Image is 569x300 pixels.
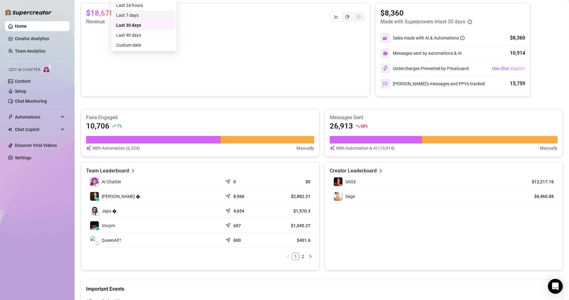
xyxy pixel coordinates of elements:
[15,24,27,29] a: Home
[383,35,388,41] img: svg%3e
[380,18,465,26] article: Made with Superpowers in last 30 days
[284,253,292,260] li: Previous Page
[15,112,59,122] span: Automations
[336,145,395,152] article: With Automation & AI (10,914)
[296,145,314,152] article: Manually
[233,193,244,199] article: 8,966
[15,79,31,84] a: Content
[15,99,47,104] a: Chat Monitoring
[15,143,57,148] a: Discover Viral Videos
[226,207,232,213] span: send
[393,35,465,41] div: Sales made with AI & Automations
[86,8,114,18] article: $18,678
[492,63,525,73] button: Use Chat Copilot
[15,34,65,44] a: Creator Analytics
[307,253,314,260] button: right
[86,167,129,175] article: Team Leaderboard
[345,15,350,19] span: pie-chart
[90,192,99,201] img: 𝓜𝓲𝓽𝓬𝓱 🌻
[15,89,26,94] a: Setup
[356,15,361,19] span: dollar-circle
[330,167,377,175] article: Creator Leaderboard
[90,177,99,186] img: izzy-ai-chatter-avatar-DDCN_rTZ.svg
[525,193,554,199] article: $6,460.88
[360,123,368,129] span: 68 %
[86,114,314,121] article: Fans Engaged
[15,155,31,160] a: Settings
[330,114,558,121] article: Messages Sent
[284,253,292,260] button: left
[102,208,118,214] span: Japs �.
[92,145,140,152] article: With Automation (6,324)
[380,8,472,18] article: $8,360
[292,253,299,260] a: 1
[102,178,121,185] span: AI Chatter
[5,9,52,16] img: logo-BBDzfeDw.svg
[131,167,135,175] span: right
[8,127,12,132] img: Chat Copilot
[112,10,175,20] div: Last 7 days
[272,193,310,199] article: $2,882.21
[43,64,52,73] img: AI Chatter
[90,221,99,230] img: Vncym
[112,0,175,10] div: Last 24 hours
[299,253,307,260] li: 2
[90,236,99,245] img: QueenAl!?
[112,124,116,128] span: rise
[383,51,388,56] img: svg%3e
[510,34,525,42] div: $8,360
[492,66,525,71] span: Use Chat Copilot
[233,208,244,214] article: 4,654
[86,18,128,26] article: Revenue
[330,121,353,131] article: 26,913
[112,40,175,50] div: Custom date
[9,67,40,73] span: Izzy AI Chatter
[345,194,355,199] span: Sage
[334,177,342,186] img: SAGE
[117,123,122,129] span: 7 %
[272,179,310,185] article: $0
[330,12,365,22] div: segmented control
[460,36,465,40] span: info-circle
[330,145,335,152] img: svg%3e
[356,124,360,128] span: fall
[102,237,121,244] span: QueenAl!?
[112,20,175,30] div: Last 30 days
[286,255,290,258] span: left
[226,192,232,199] span: send
[510,80,525,87] div: 15,759
[345,179,356,184] span: SAGE
[468,20,472,24] span: info-circle
[334,192,342,201] img: Sage
[15,49,45,54] a: Team Analytics
[380,63,469,73] div: Undercharges Prevented by PriceGuard
[116,32,172,39] div: Last 90 days
[272,208,310,214] article: $1,570.3
[334,15,338,19] span: line-chart
[116,12,172,19] div: Last 7 days
[272,223,310,229] article: $1,045.27
[510,49,525,57] div: 10,914
[380,48,462,58] div: Messages sent by automations & AI
[380,79,485,89] div: [PERSON_NAME]’s messages and PPVs tracked
[86,121,109,131] article: 10,706
[233,179,236,185] article: 0
[383,66,388,71] img: svg%3e
[116,42,172,49] div: Custom date
[226,178,232,184] span: send
[86,145,91,152] img: svg%3e
[272,237,310,243] article: $401.6
[383,81,388,87] img: svg%3e
[226,222,232,228] span: send
[86,280,558,293] div: Important Events
[102,222,115,229] span: Vncym
[112,30,175,40] div: Last 90 days
[8,115,13,120] span: thunderbolt
[379,167,383,175] span: right
[15,124,59,134] span: Chat Copilot
[233,237,241,243] article: 600
[292,253,299,260] li: 1
[307,253,314,260] li: Next Page
[540,145,558,152] article: Manually
[102,193,141,200] span: [PERSON_NAME] �.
